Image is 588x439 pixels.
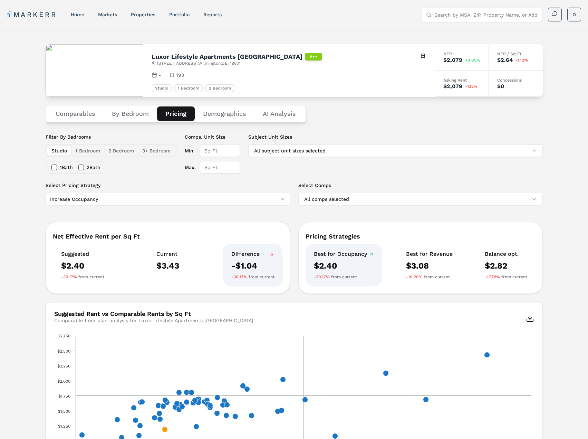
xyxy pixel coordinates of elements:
[298,182,543,189] label: Select Comps
[160,403,166,408] path: x, 500, 1,595. Comps.
[223,413,229,418] path: x, 681, 1,420.83. Comps.
[138,399,143,405] path: x, 425, 1,650. Comps.
[185,133,240,140] label: Comps. Unit Size
[169,12,190,17] a: Portfolio
[244,386,250,392] path: x, 742, 1,854. Comps.
[202,399,207,404] path: x, 608, 1,658. Comps.
[193,424,199,429] path: x, 589, 1,245. Comps.
[152,54,302,60] h2: Luxor Lifestyle Apartments [GEOGRAPHIC_DATA]
[220,402,225,408] path: x, 666, 1,603. Comps.
[249,413,254,418] path: x, 749, 1,428. Comps.
[406,274,423,280] span: -10.20%
[423,397,428,402] path: x, 1259, 1,695. Comps.
[185,161,196,174] label: Max.
[71,146,104,156] button: 1 Bedroom
[406,274,453,280] div: from current
[58,394,70,399] text: $1,750
[172,404,178,410] path: x, 533, 1,564. Comps.
[57,364,70,368] text: $2,250
[434,8,538,22] input: Search by MSA, ZIP, Property Name, or Address
[443,78,480,82] div: Asking Rent
[200,144,240,157] input: Sq Ft
[176,72,184,78] span: 193
[196,396,201,402] path: x, 600, 1,695. Comps.
[139,399,145,405] path: x, 428, 1,650.75. Comps.
[177,401,182,407] path: x, 537, 1,601.5. Comps.
[47,106,104,121] button: Comparables
[131,405,136,411] path: x, 400, 1,550. Comps.
[194,397,200,402] path: x, 586, 1,691. Comps.
[156,251,179,258] div: Current
[157,106,195,121] button: Pricing
[61,274,104,280] div: from current
[248,144,543,157] button: All subject unit sizes selected
[137,423,143,428] path: x, 434, 1,249.17. Comps.
[185,144,196,157] label: Min.
[79,432,85,438] path: x, 250, 1,095. Comps.
[280,377,286,382] path: x, 849, 2,027. Comps.
[179,404,185,409] path: x, 538, 1,564. Comps.
[314,260,374,271] div: $2.40
[383,371,388,376] path: x, 1136, 2,134. Comps.
[302,397,308,402] path: x, 901, 1,695. Comps.
[136,433,142,438] path: x, 428, 1,095. Comps.
[572,11,576,18] span: D
[157,60,241,66] span: [STREET_ADDRESS] , Wilmington , DE , 19801
[57,349,70,354] text: $2,500
[174,401,180,406] path: x, 540, 1,630. Comps.
[176,390,182,395] path: x, 531, 1,805. Comps.
[58,334,70,338] text: $2,750
[190,400,196,405] path: x, 574, 1,630. Comps.
[61,251,104,258] div: Suggested
[485,274,527,280] div: from current
[443,84,462,89] div: $2,079
[485,260,527,271] div: $2.82
[465,84,478,88] span: -1.12%
[231,251,274,258] div: Difference
[61,260,104,271] div: $2.40
[306,233,536,240] div: Pricing Strategies
[279,408,284,413] path: x, 831, 1,506. Comps.
[207,405,213,410] path: x, 625, 1,550. Comps.
[162,427,167,432] path: x, 497, 1,190.32. Luxor Lifestyle Apartments Wilmington.
[567,8,581,21] button: D
[232,414,238,419] path: x, 702, 1,400. Comps.
[71,12,84,17] a: home
[58,424,70,429] text: $1,250
[224,402,230,408] path: x, 678, 1,594. Comps.
[58,409,70,414] text: $1,500
[497,52,534,56] div: NER / Sq Ft
[54,317,253,324] div: Comparable floor plan analysis for Luxor Lifestyle Apartments [GEOGRAPHIC_DATA]
[138,146,175,156] button: 3+ Bedroom
[231,260,274,271] div: -$1.04
[203,12,222,17] a: reports
[214,411,220,416] path: x, 650, 1,465. Comps.
[204,398,210,403] path: x, 624, 1,670. Comps.
[155,403,161,408] path: x, 488, 1,585. Comps.
[195,400,201,405] path: x, 593, 1,632. Comps.
[314,274,330,280] span: -30.17%
[47,146,71,156] button: Studio
[152,84,172,92] div: Studio
[160,403,166,409] path: x, 488, 1,566. Comps.
[131,12,155,17] a: properties
[60,165,73,170] label: 1 Bath
[298,193,543,205] button: All comps selected
[406,251,453,258] div: Best for Revenue
[7,10,57,19] a: MARKERR
[152,415,157,421] path: x, 458, 1,385. Comps.
[164,400,170,405] path: x, 510, 1,639. Comps.
[314,274,374,280] div: from current
[162,398,168,403] path: x, 506, 1,671. Comps.
[162,427,167,432] g: Luxor Lifestyle Apartments Wilmington, scatter plot 2 of 2 with 1 point.
[332,433,338,439] path: x, 988, 1,084. Comps.
[133,418,138,423] path: x, 417, 1,335. Comps.
[465,58,480,62] span: +0.05%
[221,398,227,403] path: x, 662, 1,675.5. Comps.
[485,251,527,258] div: Balance opt.
[158,72,161,78] span: -
[248,133,543,140] label: Subject Unit Sizes
[176,407,182,412] path: x, 536, 1,530. Comps.
[104,106,157,121] button: By Bedroom
[497,78,534,82] div: Concessions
